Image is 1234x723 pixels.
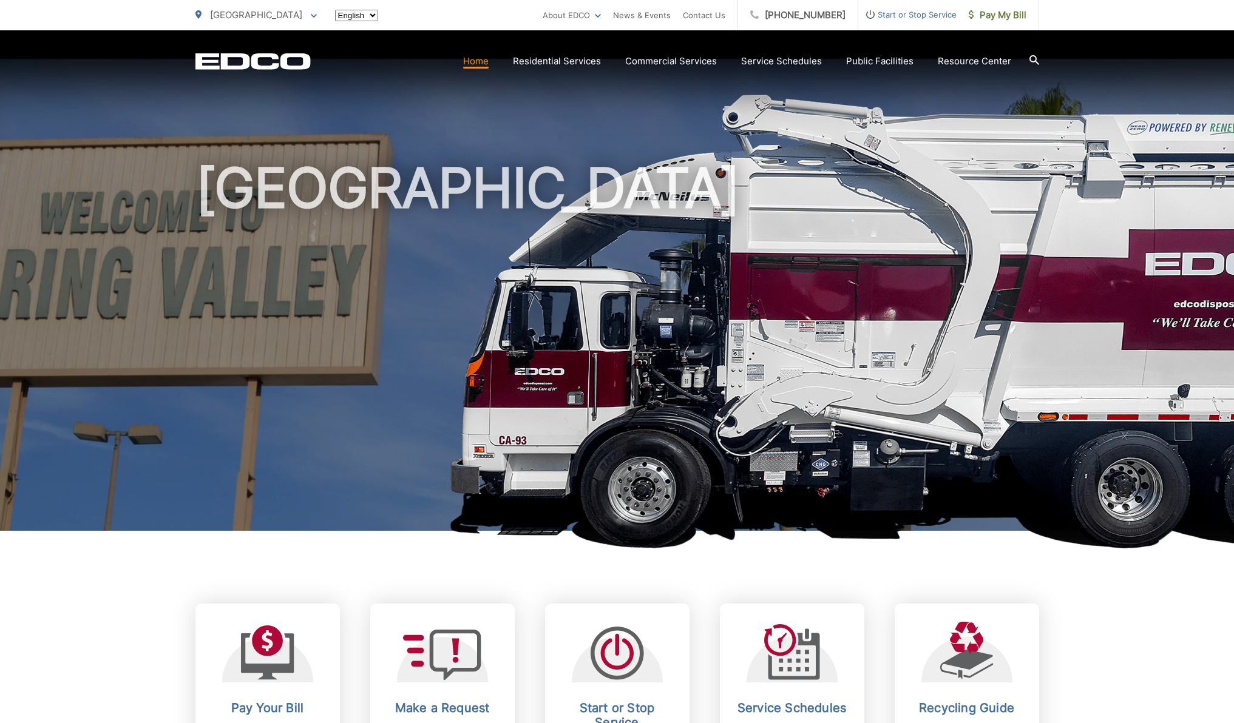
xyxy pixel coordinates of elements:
h2: Make a Request [382,701,503,715]
a: News & Events [613,8,671,22]
a: Home [463,54,489,69]
a: Residential Services [513,54,601,69]
span: [GEOGRAPHIC_DATA] [210,9,302,21]
h1: [GEOGRAPHIC_DATA] [195,158,1039,542]
h2: Pay Your Bill [208,701,328,715]
a: Commercial Services [625,54,717,69]
span: Pay My Bill [969,8,1026,22]
h2: Service Schedules [732,701,852,715]
a: Public Facilities [846,54,914,69]
a: Service Schedules [741,54,822,69]
a: EDCD logo. Return to the homepage. [195,53,311,70]
h2: Recycling Guide [907,701,1027,715]
a: Contact Us [683,8,725,22]
select: Select a language [335,10,378,21]
a: About EDCO [543,8,601,22]
a: Resource Center [938,54,1011,69]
